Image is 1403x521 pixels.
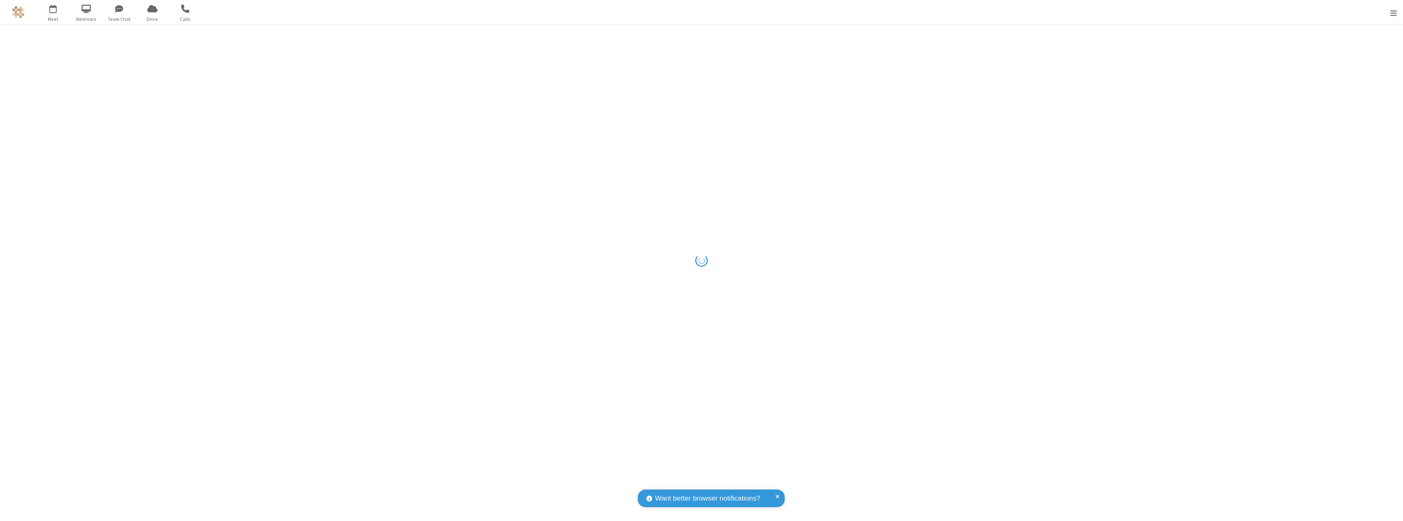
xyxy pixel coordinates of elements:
[137,16,168,23] span: Drive
[1383,500,1397,515] iframe: Chat
[38,16,69,23] span: Meet
[655,493,760,504] span: Want better browser notifications?
[12,6,24,18] img: QA Selenium DO NOT DELETE OR CHANGE
[71,16,102,23] span: Webinars
[170,16,201,23] span: Calls
[104,16,135,23] span: Team Chat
